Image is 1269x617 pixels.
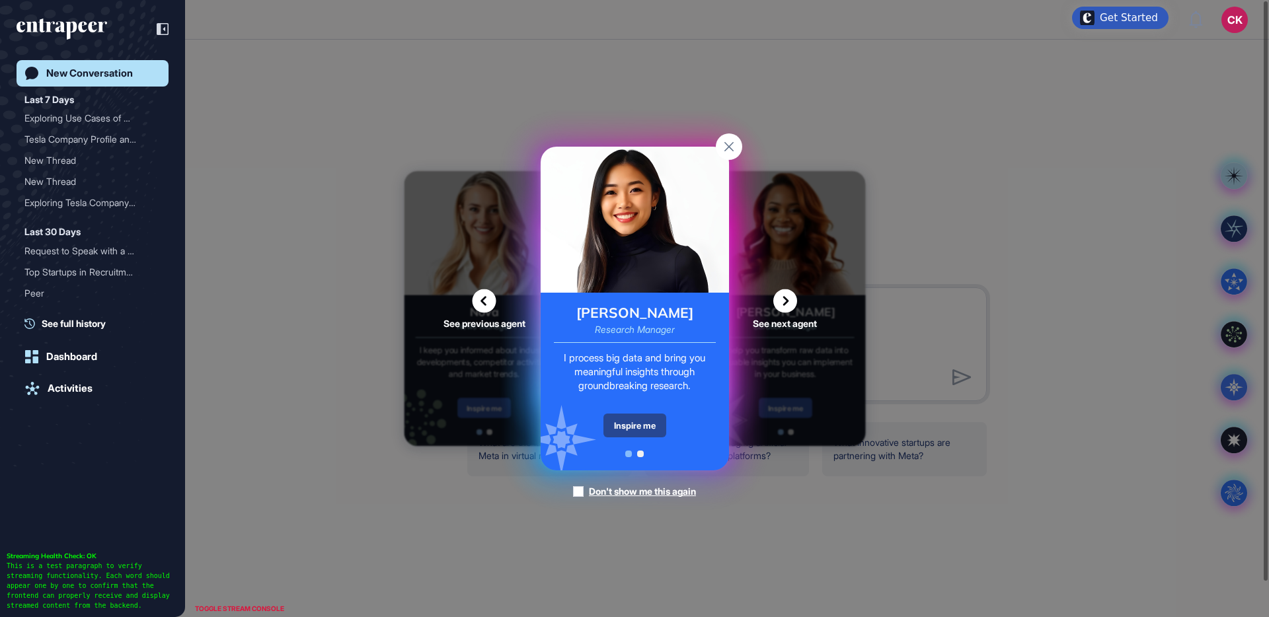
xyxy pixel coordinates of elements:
div: New Thread [24,171,161,192]
div: Tesla Company Profile and... [24,129,150,150]
div: Dashboard [46,351,97,363]
a: New Conversation [17,60,169,87]
a: Dashboard [17,344,169,370]
div: Get Started [1100,11,1158,24]
div: Global Expansion Strategy... [24,304,150,325]
div: Don't show me this again [589,485,696,498]
div: Peer [24,283,161,304]
img: reese-card.png [541,147,729,293]
a: Activities [17,375,169,402]
div: Tesla Company Profile and Detailed Insights [24,129,161,150]
div: Exploring Use Cases of Meta [24,108,161,129]
div: Global Expansion Strategy for Paşabahçe and Nude Glass: Customer Insights and Market Analysis [24,304,161,325]
div: Open Get Started checklist [1072,7,1169,29]
span: See previous agent [443,319,525,328]
div: Top Startups in Recruitment Technology [24,262,161,283]
div: Last 30 Days [24,224,81,240]
span: See next agent [753,319,817,328]
div: Research Manager [595,325,675,334]
div: Request to Speak with a S... [24,240,150,262]
div: Request to Speak with a Scout Manager [24,240,161,262]
div: New Thread [24,150,161,171]
div: New Thread [24,150,150,171]
div: TOGGLE STREAM CONSOLE [192,600,288,617]
div: New Conversation [46,67,133,79]
div: Exploring Use Cases of Me... [24,108,150,129]
div: New Thread [24,171,150,192]
a: See full history [24,316,169,330]
img: launcher-image-alternative-text [1080,11,1095,25]
div: Exploring Tesla Company Profile [24,192,161,213]
div: Last 7 Days [24,92,74,108]
div: I process big data and bring you meaningful insights through groundbreaking research. [554,351,716,392]
div: Activities [48,382,93,394]
span: See full history [42,316,106,330]
div: Inspire me [603,414,666,437]
div: [PERSON_NAME] [576,306,693,320]
div: Exploring Tesla Company P... [24,192,150,213]
div: Peer [24,283,150,304]
button: CK [1221,7,1248,33]
div: Top Startups in Recruitme... [24,262,150,283]
div: entrapeer-logo [17,18,107,40]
